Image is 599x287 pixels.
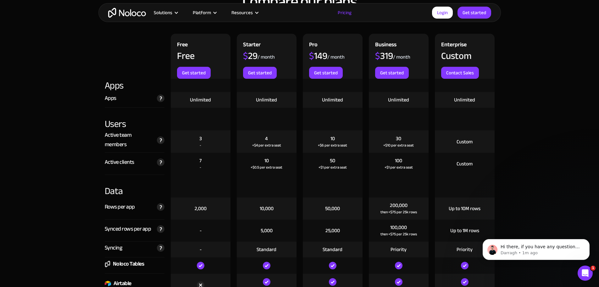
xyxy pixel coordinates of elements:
div: Rows per app [105,202,135,212]
div: 10,000 [260,205,274,212]
div: Apps [105,94,116,103]
div: +$1 per extra seat [385,164,413,170]
div: Custom [457,160,473,167]
div: Up to 1M rows [450,227,479,234]
div: Solutions [154,9,172,17]
div: 3 [199,135,202,142]
div: Custom [441,51,472,60]
div: Noloco Tables [113,259,144,269]
a: Contact Sales [441,67,479,79]
div: 50 [330,157,335,164]
div: Active team members [105,130,154,149]
div: - [200,142,201,148]
div: 2,000 [195,205,207,212]
div: Resources [224,9,265,17]
div: 10 [264,157,269,164]
div: / month [258,54,275,60]
div: Unlimited [256,96,277,103]
div: Priority [391,246,407,253]
div: 100,000 [390,224,407,231]
div: 29 [243,51,258,60]
div: Pro [309,40,318,51]
div: Free [177,51,195,60]
div: - [200,246,202,253]
div: Priority [457,246,473,253]
div: 5,000 [261,227,273,234]
a: Get started [309,67,343,79]
div: 100 [395,157,402,164]
a: home [108,8,146,18]
div: +$6 per extra seat [318,142,347,148]
div: Active clients [105,158,134,167]
span: $ [309,47,314,65]
div: Unlimited [454,96,475,103]
div: 4 [265,135,268,142]
div: Data [105,175,164,198]
span: $ [375,47,380,65]
span: 1 [591,266,596,271]
div: Unlimited [322,96,343,103]
div: 30 [396,135,401,142]
div: Apps [105,79,164,92]
iframe: Intercom live chat [578,266,593,281]
div: Unlimited [388,96,409,103]
div: then +$75 per 25k rows [380,231,417,237]
a: Get started [243,67,277,79]
a: Get started [177,67,211,79]
div: Free [177,40,188,51]
div: then +$75 per 25k rows [380,209,417,215]
div: / month [327,54,345,60]
a: Login [432,7,453,19]
div: +$10 per extra seat [383,142,414,148]
div: +$4 per extra seat [252,142,281,148]
div: +$1 per extra seat [319,164,347,170]
div: Enterprise [441,40,467,51]
div: 7 [199,157,202,164]
div: Platform [193,9,211,17]
div: 200,000 [390,202,408,209]
div: Up to 10M rows [449,205,480,212]
div: 149 [309,51,327,60]
div: - [200,164,201,170]
div: Platform [185,9,224,17]
div: / month [393,54,410,60]
div: Resources [231,9,253,17]
div: +$0.5 per extra seat [251,164,282,170]
div: 50,000 [325,205,340,212]
div: - [200,227,202,234]
a: Pricing [330,9,359,17]
div: Syncing [105,243,122,253]
div: 319 [375,51,393,60]
div: Starter [243,40,261,51]
div: Standard [323,246,342,253]
span: $ [243,47,248,65]
div: Custom [457,138,473,145]
iframe: Intercom notifications message [473,226,599,270]
div: Solutions [146,9,185,17]
div: Standard [257,246,276,253]
a: Get started [375,67,409,79]
a: Get started [458,7,491,19]
div: Synced rows per app [105,224,151,234]
div: Unlimited [190,96,211,103]
div: 25,000 [325,227,340,234]
div: Business [375,40,397,51]
div: Users [105,108,164,130]
div: 10 [330,135,335,142]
